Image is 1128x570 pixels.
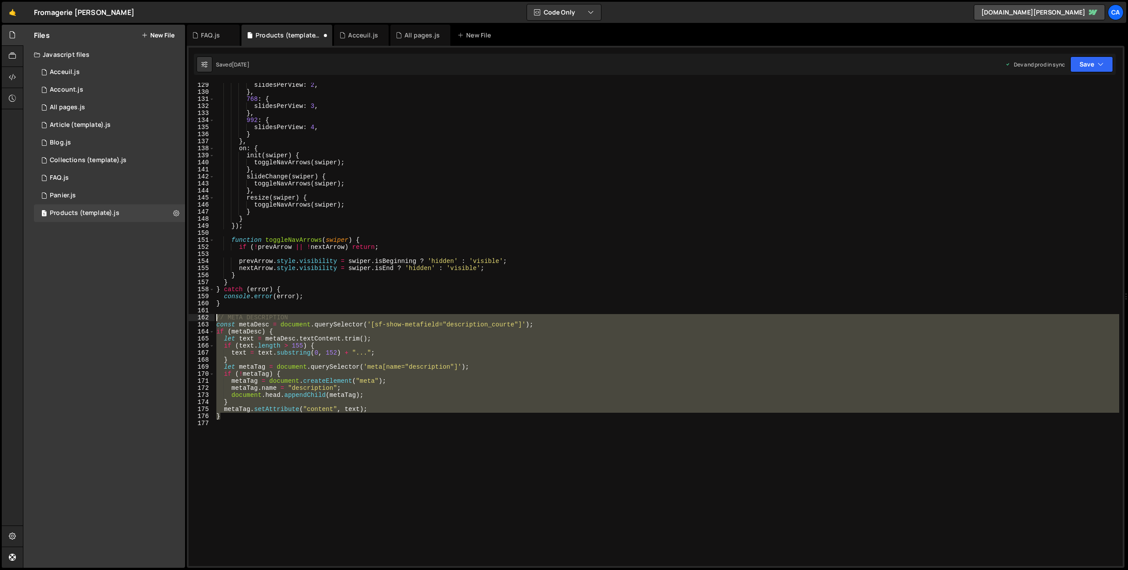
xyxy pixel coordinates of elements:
[189,335,215,342] div: 165
[41,211,47,218] span: 1
[189,392,215,399] div: 173
[189,244,215,251] div: 152
[34,7,134,18] div: Fromagerie [PERSON_NAME]
[527,4,601,20] button: Code Only
[34,99,185,116] div: 15942/42597.js
[189,124,215,131] div: 135
[189,385,215,392] div: 172
[34,169,185,187] div: FAQ.js
[50,121,111,129] div: Article (template).js
[189,328,215,335] div: 164
[189,145,215,152] div: 138
[189,413,215,420] div: 176
[1005,61,1065,68] div: Dev and prod in sync
[50,156,126,164] div: Collections (template).js
[232,61,249,68] div: [DATE]
[34,116,185,134] div: 15942/43698.js
[457,31,494,40] div: New File
[189,208,215,215] div: 147
[1108,4,1124,20] a: Ca
[189,265,215,272] div: 155
[189,166,215,173] div: 141
[216,61,249,68] div: Saved
[189,173,215,180] div: 142
[256,31,322,40] div: Products (template).js
[34,187,185,204] div: 15942/43053.js
[189,272,215,279] div: 156
[34,204,185,222] div: 15942/42794.js
[189,370,215,378] div: 170
[189,159,215,166] div: 140
[50,209,119,217] div: Products (template).js
[189,314,215,321] div: 162
[34,134,185,152] div: 15942/43692.js
[189,81,215,89] div: 129
[34,152,185,169] div: 15942/43215.js
[141,32,174,39] button: New File
[189,187,215,194] div: 144
[189,110,215,117] div: 133
[189,138,215,145] div: 137
[189,229,215,237] div: 150
[189,194,215,201] div: 145
[34,81,185,99] div: 15942/43077.js
[189,286,215,293] div: 158
[189,222,215,229] div: 149
[189,349,215,356] div: 167
[189,420,215,427] div: 177
[189,321,215,328] div: 163
[189,215,215,222] div: 148
[189,378,215,385] div: 171
[189,103,215,110] div: 132
[189,399,215,406] div: 174
[189,258,215,265] div: 154
[348,31,378,40] div: Acceuil.js
[50,192,76,200] div: Panier.js
[50,68,80,76] div: Acceuil.js
[189,131,215,138] div: 136
[34,30,50,40] h2: Files
[189,152,215,159] div: 139
[404,31,440,40] div: All pages.js
[189,251,215,258] div: 153
[34,63,185,81] div: 15942/42598.js
[189,307,215,314] div: 161
[50,174,69,182] div: FAQ.js
[189,96,215,103] div: 131
[50,86,83,94] div: Account.js
[1070,56,1113,72] button: Save
[189,180,215,187] div: 143
[50,139,71,147] div: Blog.js
[189,363,215,370] div: 169
[189,117,215,124] div: 134
[50,104,85,111] div: All pages.js
[201,31,220,40] div: FAQ.js
[23,46,185,63] div: Javascript files
[189,279,215,286] div: 157
[2,2,23,23] a: 🤙
[189,89,215,96] div: 130
[189,237,215,244] div: 151
[189,342,215,349] div: 166
[974,4,1105,20] a: [DOMAIN_NAME][PERSON_NAME]
[189,293,215,300] div: 159
[189,356,215,363] div: 168
[189,406,215,413] div: 175
[189,201,215,208] div: 146
[189,300,215,307] div: 160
